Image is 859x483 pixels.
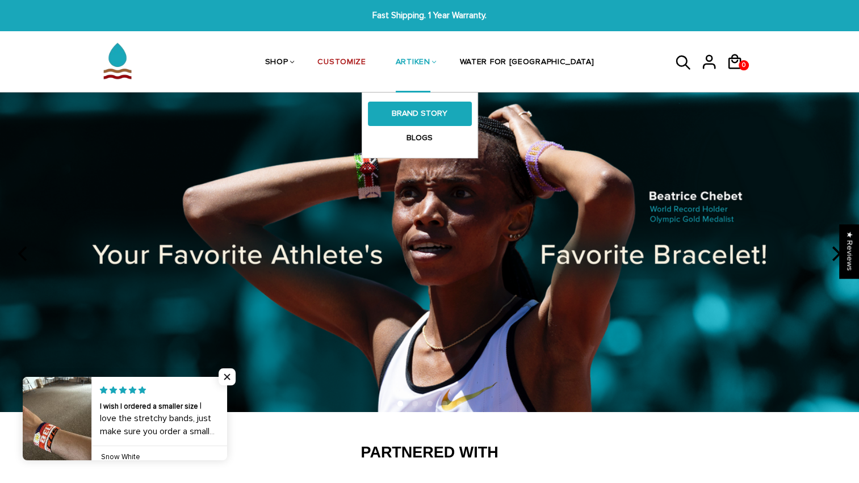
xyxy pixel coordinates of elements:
[739,57,748,73] span: 0
[317,33,366,93] a: CUSTOMIZE
[368,102,472,125] a: BRAND STORY
[368,126,472,150] a: BLOGS
[265,9,594,22] span: Fast Shipping. 1 Year Warranty.
[840,224,859,278] div: Click to open Judge.me floating reviews tab
[823,241,848,266] button: next
[396,33,430,93] a: ARTIKEN
[726,74,752,75] a: 0
[460,33,594,93] a: WATER FOR [GEOGRAPHIC_DATA]
[11,241,36,266] button: previous
[75,443,785,463] h2: Partnered With
[265,33,288,93] a: SHOP
[219,368,236,385] span: Close popup widget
